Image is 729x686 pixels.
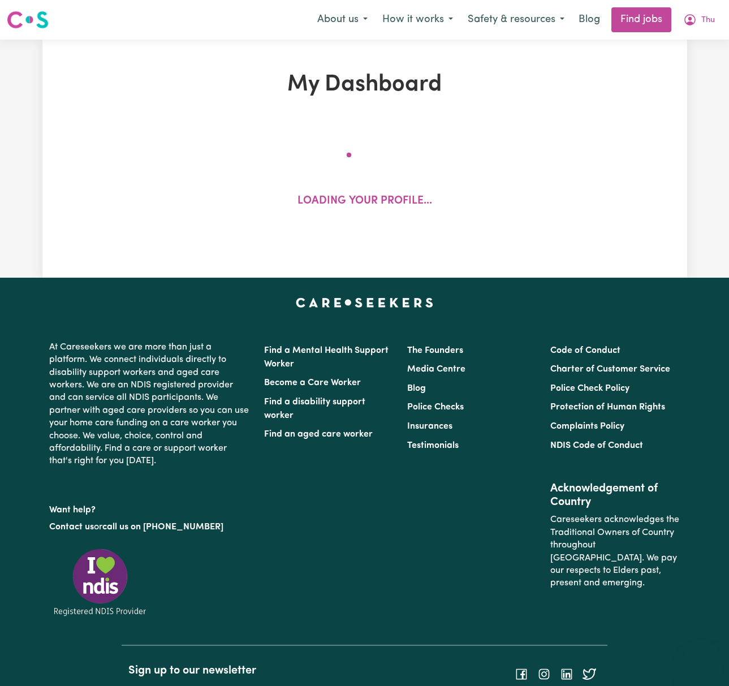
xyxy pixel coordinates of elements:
p: Careseekers acknowledges the Traditional Owners of Country throughout [GEOGRAPHIC_DATA]. We pay o... [550,509,680,594]
a: Follow Careseekers on Facebook [515,669,528,678]
a: Testimonials [407,441,459,450]
a: call us on [PHONE_NUMBER] [102,523,223,532]
button: Safety & resources [460,8,572,32]
a: Follow Careseekers on Instagram [537,669,551,678]
a: Blog [572,7,607,32]
a: Code of Conduct [550,346,620,355]
p: Loading your profile... [297,193,432,210]
a: Follow Careseekers on Twitter [583,669,596,678]
img: Careseekers logo [7,10,49,30]
a: Charter of Customer Service [550,365,670,374]
h2: Acknowledgement of Country [550,482,680,509]
a: Police Check Policy [550,384,629,393]
p: At Careseekers we are more than just a platform. We connect individuals directly to disability su... [49,336,251,472]
a: Find a Mental Health Support Worker [264,346,389,369]
a: Become a Care Worker [264,378,361,387]
h2: Sign up to our newsletter [128,664,358,678]
button: My Account [676,8,722,32]
a: Media Centre [407,365,465,374]
a: Find jobs [611,7,671,32]
a: NDIS Code of Conduct [550,441,643,450]
a: Find an aged care worker [264,430,373,439]
a: Insurances [407,422,452,431]
a: Find a disability support worker [264,398,365,420]
a: Follow Careseekers on LinkedIn [560,669,573,678]
button: How it works [375,8,460,32]
span: Thu [701,14,715,27]
button: About us [310,8,375,32]
a: Careseekers home page [296,298,433,307]
p: Want help? [49,499,251,516]
a: Complaints Policy [550,422,624,431]
img: Registered NDIS provider [49,547,151,618]
a: The Founders [407,346,463,355]
a: Careseekers logo [7,7,49,33]
a: Protection of Human Rights [550,403,665,412]
p: or [49,516,251,538]
h1: My Dashboard [157,71,573,98]
iframe: Button to launch messaging window [684,641,720,677]
a: Contact us [49,523,94,532]
a: Police Checks [407,403,464,412]
a: Blog [407,384,426,393]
